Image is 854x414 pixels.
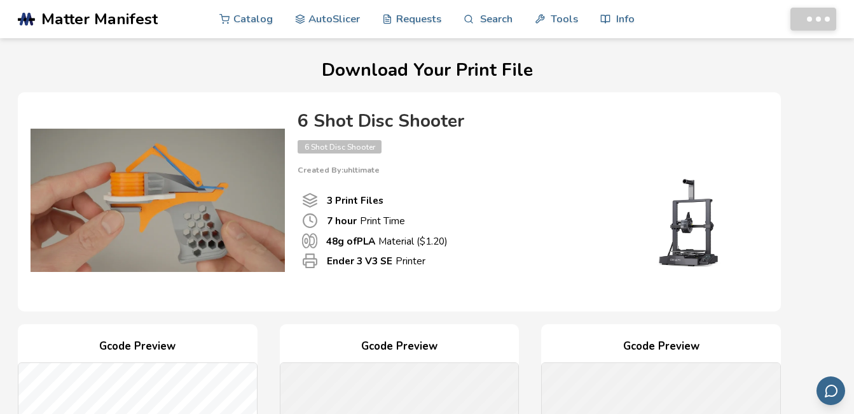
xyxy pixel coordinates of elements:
h4: 6 Shot Disc Shooter [298,111,755,131]
span: Number Of Print files [302,192,318,208]
b: 48 g of PLA [326,234,375,248]
img: Printer [628,175,755,270]
h4: Gcode Preview [541,337,781,357]
h1: Download Your Print File [18,61,836,80]
img: Product [31,105,285,296]
span: 6 Shot Disc Shooter [298,140,382,153]
p: Printer [327,254,425,268]
p: Material ($ 1.20 ) [326,234,448,248]
p: Created By: uhltimate [298,166,755,175]
b: 3 Print Files [327,194,383,207]
b: 7 hour [327,214,357,227]
button: Send feedback via email [816,376,845,405]
h4: Gcode Preview [18,337,258,357]
span: Print Time [302,213,318,229]
span: Printer [302,253,318,269]
span: Matter Manifest [41,10,158,28]
b: Ender 3 V3 SE [327,254,392,268]
span: Material Used [302,233,317,248]
p: Print Time [327,214,405,227]
h4: Gcode Preview [280,337,520,357]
